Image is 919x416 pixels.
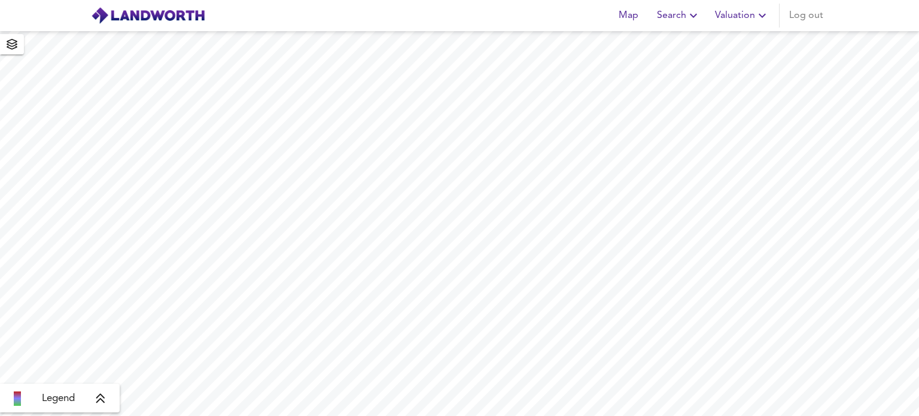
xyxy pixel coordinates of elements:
span: Search [657,7,701,24]
button: Map [609,4,647,28]
button: Search [652,4,705,28]
span: Valuation [715,7,769,24]
span: Log out [789,7,823,24]
button: Log out [784,4,828,28]
button: Valuation [710,4,774,28]
span: Legend [42,391,75,406]
img: logo [91,7,205,25]
span: Map [614,7,643,24]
